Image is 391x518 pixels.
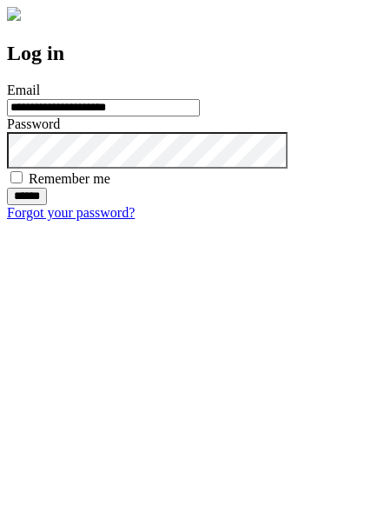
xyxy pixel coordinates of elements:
[29,171,110,186] label: Remember me
[7,83,40,97] label: Email
[7,116,60,131] label: Password
[7,7,21,21] img: logo-4e3dc11c47720685a147b03b5a06dd966a58ff35d612b21f08c02c0306f2b779.png
[7,205,135,220] a: Forgot your password?
[7,42,384,65] h2: Log in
